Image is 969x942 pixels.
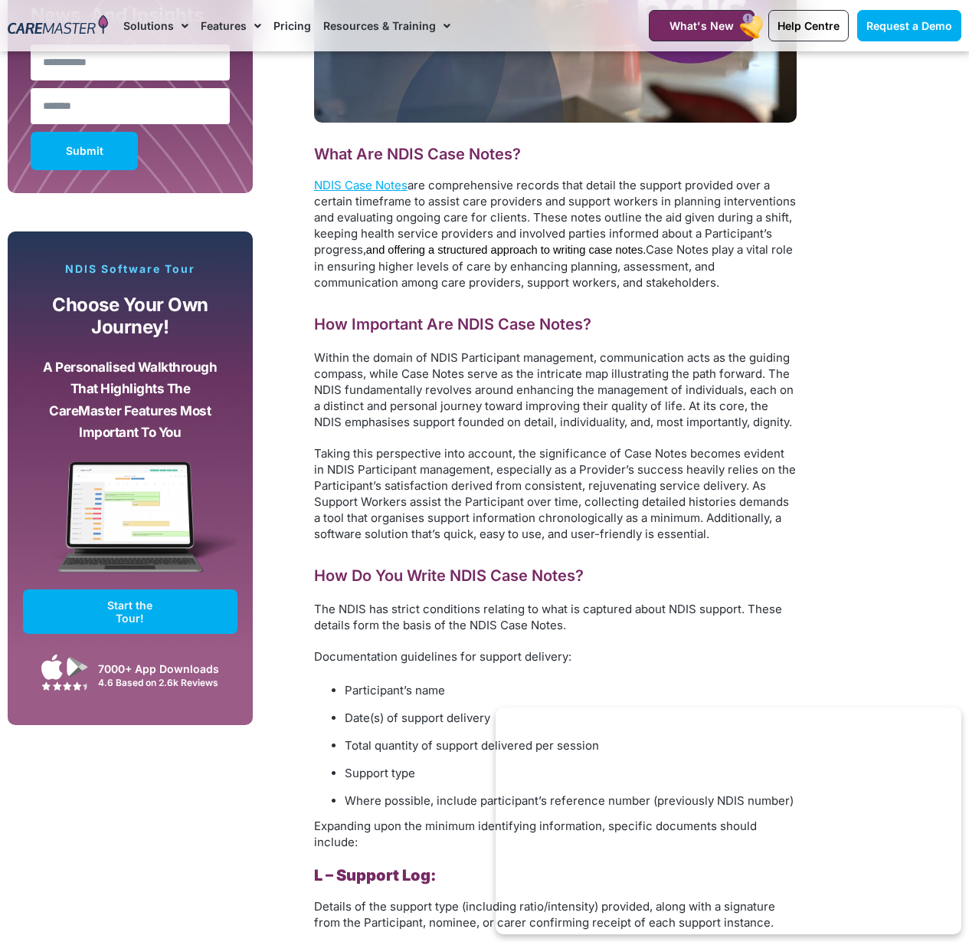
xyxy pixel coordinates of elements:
[98,661,229,677] div: 7000+ App Downloads
[314,602,782,632] span: The NDIS has strict conditions relating to what is captured about NDIS support. These details for...
[857,10,961,41] a: Request a Demo
[366,244,647,256] span: and offering a structured approach to writing case notes.
[23,461,237,589] img: CareMaster Software Mockup on Screen
[768,10,849,41] a: Help Centre
[41,654,63,680] img: Apple App Store Icon
[8,15,108,37] img: CareMaster Logo
[314,144,797,165] h3: What Are NDIS Case Notes?
[98,677,229,688] div: 4.6 Based on 2.6k Reviews
[34,294,226,338] p: Choose your own journey!
[314,818,797,850] p: Expanding upon the minimum identifying information, specific documents should include:
[34,356,226,444] p: A personalised walkthrough that highlights the CareMaster features most important to you
[67,655,88,678] img: Google Play App Icon
[777,19,840,32] span: Help Centre
[93,599,167,625] span: Start the Tour!
[345,738,599,753] span: Total quantity of support delivered per session
[23,589,237,634] a: Start the Tour!
[314,649,571,664] span: Documentation guidelines for support delivery:
[314,177,797,290] p: are comprehensive records that detail the support provided over a certain timeframe to assist car...
[345,683,445,697] span: Participant’s name
[23,262,237,276] p: NDIS Software Tour
[314,899,775,930] span: Details of the support type (including ratio/intensity) provided, along with a signature from the...
[314,314,797,334] h2: How Important Are NDIS Case Notes?
[314,866,436,885] b: L – Support Log:
[41,681,87,691] img: Google Play Store App Review Stars
[669,19,734,32] span: What's New
[345,793,794,808] span: Where possible, include participant’s reference number (previously NDIS number)
[649,10,755,41] a: What's New
[314,566,797,586] h2: How Do You Write NDIS Case Notes?
[866,19,952,32] span: Request a Demo
[345,766,415,780] span: Support type
[314,350,794,429] span: Within the domain of NDIS Participant management, communication acts as the guiding compass, whil...
[496,707,961,934] iframe: Popup CTA
[314,178,408,192] a: NDIS Case Notes
[66,147,103,155] span: Submit
[314,446,796,541] span: Taking this perspective into account, the significance of Case Notes becomes evident in NDIS Part...
[31,132,138,170] button: Submit
[345,711,490,725] span: Date(s) of support delivery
